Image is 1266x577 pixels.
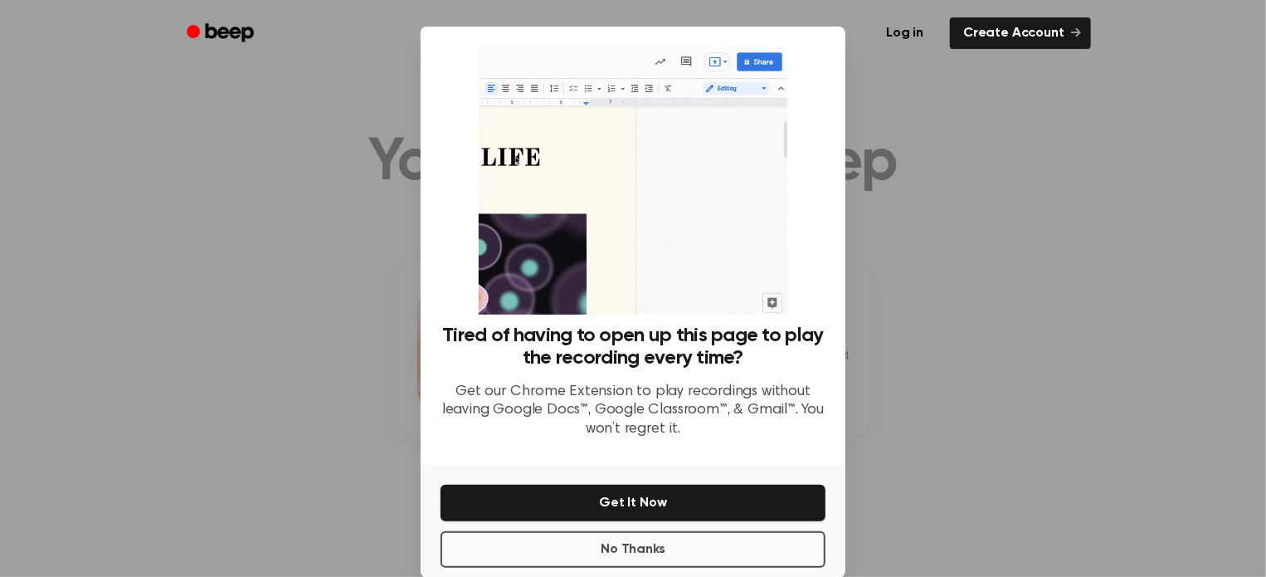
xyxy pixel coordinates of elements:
a: Log in [869,14,940,52]
a: Beep [175,17,269,50]
button: No Thanks [441,531,825,568]
h3: Tired of having to open up this page to play the recording every time? [441,325,825,369]
img: Beep extension in action [479,46,786,315]
button: Get It Now [441,485,825,521]
a: Create Account [950,17,1091,49]
p: Get our Chrome Extension to play recordings without leaving Google Docs™, Google Classroom™, & Gm... [441,383,825,439]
